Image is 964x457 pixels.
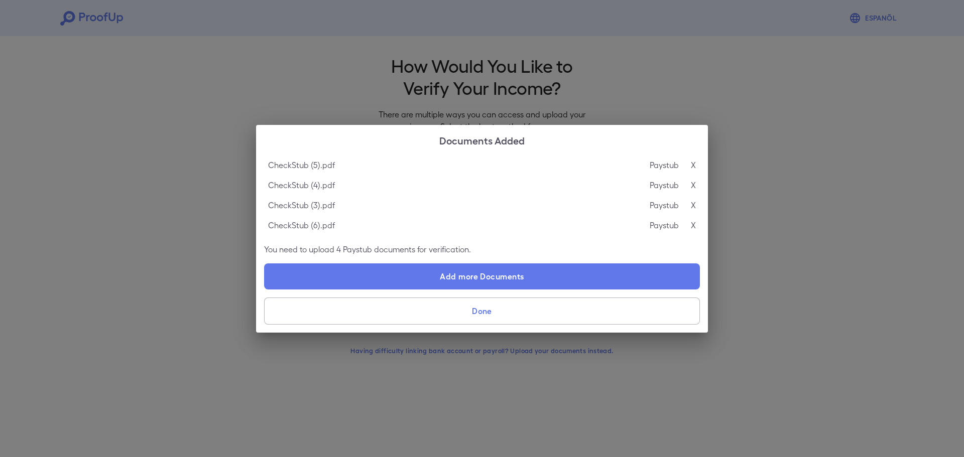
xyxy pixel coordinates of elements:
[264,297,700,325] button: Done
[268,159,335,171] p: CheckStub (5).pdf
[268,199,335,211] p: CheckStub (3).pdf
[264,263,700,289] label: Add more Documents
[650,159,679,171] p: Paystub
[650,219,679,231] p: Paystub
[691,199,696,211] p: X
[691,219,696,231] p: X
[256,125,708,155] h2: Documents Added
[691,159,696,171] p: X
[268,179,335,191] p: CheckStub (4).pdf
[691,179,696,191] p: X
[264,243,700,255] p: You need to upload 4 Paystub documents for verification.
[650,179,679,191] p: Paystub
[268,219,335,231] p: CheckStub (6).pdf
[650,199,679,211] p: Paystub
